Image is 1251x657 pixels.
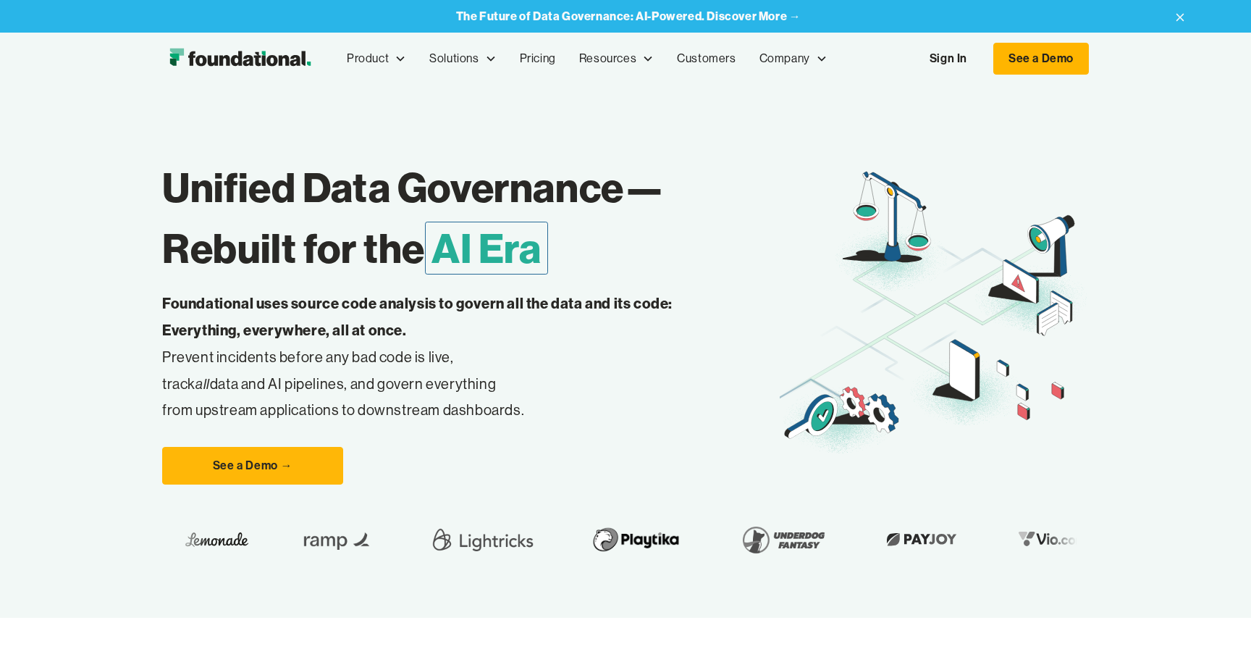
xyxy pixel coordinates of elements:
[727,519,825,560] img: Underdog Fantasy
[287,519,374,560] img: Ramp
[568,35,665,83] div: Resources
[421,519,531,560] img: Lightricks
[347,49,389,68] div: Product
[577,519,681,560] img: Playtika
[162,290,718,424] p: Prevent incidents before any bad code is live, track data and AI pipelines, and govern everything...
[162,44,318,73] a: home
[759,49,810,68] div: Company
[162,447,343,485] a: See a Demo →
[579,49,636,68] div: Resources
[748,35,839,83] div: Company
[508,35,568,83] a: Pricing
[429,49,479,68] div: Solutions
[1179,587,1251,657] iframe: Chat Widget
[456,9,801,23] a: The Future of Data Governance: AI-Powered. Discover More →
[162,294,673,339] strong: Foundational uses source code analysis to govern all the data and its code: Everything, everywher...
[993,43,1089,75] a: See a Demo
[178,528,241,551] img: Lemonade
[418,35,507,83] div: Solutions
[665,35,747,83] a: Customers
[872,528,957,551] img: Payjoy
[425,222,548,275] span: AI Era
[1003,528,1087,551] img: Vio.com
[335,35,418,83] div: Product
[195,374,210,393] em: all
[162,157,780,279] h1: Unified Data Governance— Rebuilt for the
[162,44,318,73] img: Foundational Logo
[915,43,982,74] a: Sign In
